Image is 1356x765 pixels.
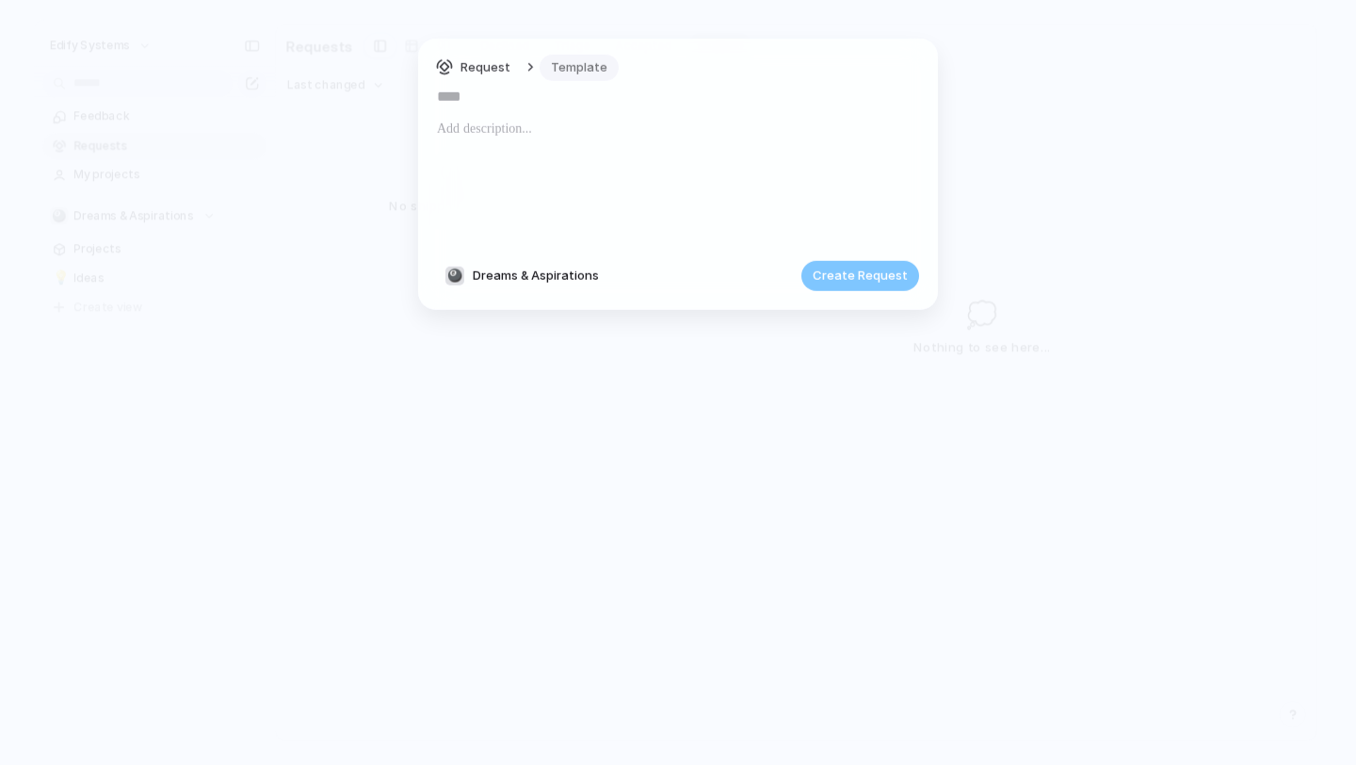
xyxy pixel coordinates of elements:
[445,267,464,285] div: 🎱
[540,54,619,81] button: Template
[473,267,599,285] span: Dreams & Aspirations
[551,57,607,76] span: Template
[432,54,516,81] button: Request
[460,57,510,76] span: Request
